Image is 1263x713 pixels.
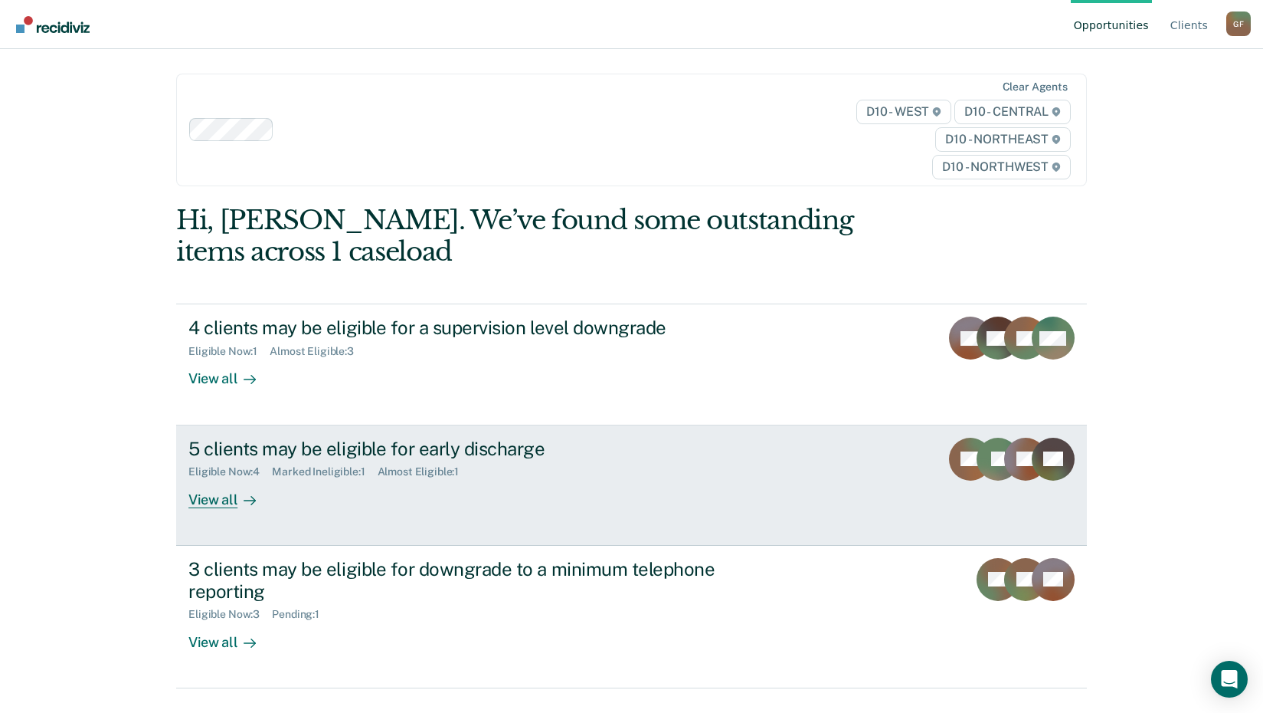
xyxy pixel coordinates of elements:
[176,205,905,268] div: Hi, [PERSON_NAME]. We’ve found some outstanding items across 1 caseload
[378,465,472,478] div: Almost Eligible : 1
[272,608,332,621] div: Pending : 1
[932,155,1070,179] span: D10 - NORTHWEST
[856,100,951,124] span: D10 - WEST
[176,546,1087,688] a: 3 clients may be eligible for downgrade to a minimum telephone reportingEligible Now:3Pending:1Vi...
[272,465,377,478] div: Marked Ineligible : 1
[176,426,1087,546] a: 5 clients may be eligible for early dischargeEligible Now:4Marked Ineligible:1Almost Eligible:1Vi...
[954,100,1071,124] span: D10 - CENTRAL
[188,317,726,339] div: 4 clients may be eligible for a supervision level downgrade
[16,16,90,33] img: Recidiviz
[188,558,726,603] div: 3 clients may be eligible for downgrade to a minimum telephone reporting
[1211,661,1248,698] div: Open Intercom Messenger
[270,345,366,358] div: Almost Eligible : 3
[1226,11,1251,36] div: G F
[188,358,274,388] div: View all
[188,345,270,358] div: Eligible Now : 1
[188,438,726,460] div: 5 clients may be eligible for early discharge
[1226,11,1251,36] button: Profile dropdown button
[188,465,272,478] div: Eligible Now : 4
[935,127,1070,152] span: D10 - NORTHEAST
[1003,80,1068,94] div: Clear agents
[188,608,272,621] div: Eligible Now : 3
[188,621,274,651] div: View all
[188,478,274,508] div: View all
[176,304,1087,425] a: 4 clients may be eligible for a supervision level downgradeEligible Now:1Almost Eligible:3View all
